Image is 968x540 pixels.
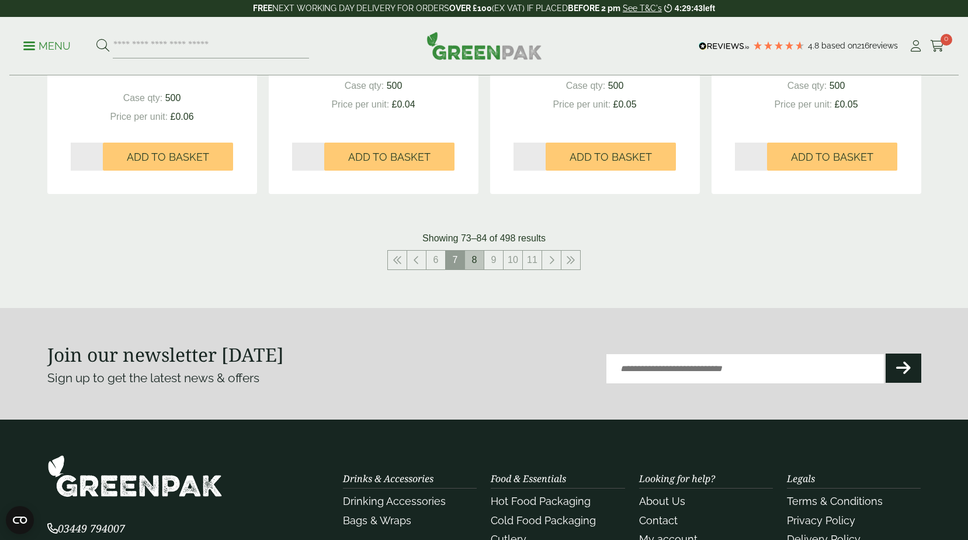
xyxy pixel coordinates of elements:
[387,81,403,91] span: 500
[465,251,484,269] a: 8
[47,524,125,535] a: 03449 794007
[392,99,415,109] span: £0.04
[908,40,923,52] i: My Account
[165,93,181,103] span: 500
[47,342,284,367] strong: Join our newsletter [DATE]
[546,143,676,171] button: Add to Basket
[787,495,883,507] a: Terms & Conditions
[426,251,445,269] a: 6
[639,514,678,527] a: Contact
[324,143,454,171] button: Add to Basket
[343,514,411,527] a: Bags & Wraps
[343,495,446,507] a: Drinking Accessories
[523,251,542,269] a: 11
[23,39,71,51] a: Menu
[110,112,168,122] span: Price per unit:
[774,99,832,109] span: Price per unit:
[426,32,542,60] img: GreenPak Supplies
[767,143,897,171] button: Add to Basket
[449,4,492,13] strong: OVER £100
[941,34,952,46] span: 0
[123,93,163,103] span: Case qty:
[345,81,384,91] span: Case qty:
[752,40,805,51] div: 4.79 Stars
[835,99,858,109] span: £0.05
[608,81,624,91] span: 500
[808,41,821,50] span: 4.8
[613,99,637,109] span: £0.05
[930,40,945,52] i: Cart
[47,521,125,535] span: 03449 794007
[568,4,620,13] strong: BEFORE 2 pm
[47,369,440,387] p: Sign up to get the latest news & offers
[127,151,209,164] span: Add to Basket
[857,41,869,50] span: 216
[348,151,431,164] span: Add to Basket
[623,4,662,13] a: See T&C's
[703,4,715,13] span: left
[491,495,591,507] a: Hot Food Packaging
[821,41,857,50] span: Based on
[791,151,873,164] span: Add to Basket
[446,251,464,269] span: 7
[869,41,898,50] span: reviews
[23,39,71,53] p: Menu
[699,42,750,50] img: REVIEWS.io
[103,143,233,171] button: Add to Basket
[566,81,606,91] span: Case qty:
[491,514,596,527] a: Cold Food Packaging
[570,151,652,164] span: Add to Basket
[553,99,610,109] span: Price per unit:
[331,99,389,109] span: Price per unit:
[675,4,703,13] span: 4:29:43
[830,81,845,91] span: 500
[787,514,855,527] a: Privacy Policy
[253,4,272,13] strong: FREE
[422,231,546,245] p: Showing 73–84 of 498 results
[504,251,522,269] a: 10
[930,37,945,55] a: 0
[171,112,194,122] span: £0.06
[484,251,503,269] a: 9
[787,81,827,91] span: Case qty:
[6,506,34,534] button: Open CMP widget
[47,455,223,497] img: GreenPak Supplies
[639,495,685,507] a: About Us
